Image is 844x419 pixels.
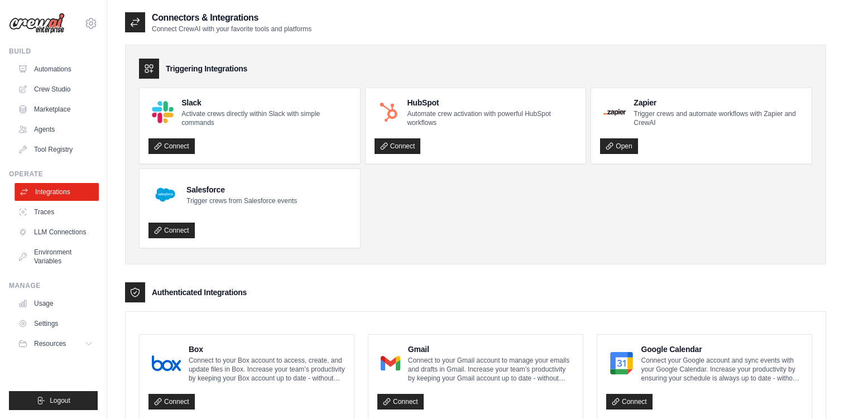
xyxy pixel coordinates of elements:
a: Environment Variables [13,243,98,270]
a: LLM Connections [13,223,98,241]
a: Connect [606,394,653,410]
a: Integrations [15,183,99,201]
a: Connect [148,394,195,410]
div: Operate [9,170,98,179]
span: Resources [34,339,66,348]
a: Usage [13,295,98,312]
span: Logout [50,396,70,405]
img: Box Logo [152,352,181,374]
h2: Connectors & Integrations [152,11,311,25]
p: Automate crew activation with powerful HubSpot workflows [407,109,577,127]
h3: Authenticated Integrations [152,287,247,298]
img: Logo [9,13,65,34]
img: Zapier Logo [603,109,626,115]
img: Slack Logo [152,101,174,123]
h4: Google Calendar [641,344,803,355]
p: Activate crews directly within Slack with simple commands [181,109,351,127]
a: Marketplace [13,100,98,118]
a: Settings [13,315,98,333]
a: Agents [13,121,98,138]
h4: Zapier [634,97,803,108]
a: Traces [13,203,98,221]
a: Connect [148,223,195,238]
p: Connect to your Gmail account to manage your emails and drafts in Gmail. Increase your team’s pro... [408,356,574,383]
a: Tool Registry [13,141,98,158]
h4: Gmail [408,344,574,355]
a: Connect [377,394,424,410]
img: Salesforce Logo [152,181,179,208]
a: Connect [148,138,195,154]
div: Manage [9,281,98,290]
a: Connect [375,138,421,154]
p: Connect your Google account and sync events with your Google Calendar. Increase your productivity... [641,356,803,383]
h4: Salesforce [186,184,297,195]
p: Trigger crews and automate workflows with Zapier and CrewAI [634,109,803,127]
button: Resources [13,335,98,353]
div: Build [9,47,98,56]
img: Google Calendar Logo [610,352,634,374]
img: HubSpot Logo [378,102,400,123]
h3: Triggering Integrations [166,63,247,74]
p: Trigger crews from Salesforce events [186,196,297,205]
h4: Slack [181,97,351,108]
a: Automations [13,60,98,78]
p: Connect to your Box account to access, create, and update files in Box. Increase your team’s prod... [189,356,345,383]
h4: HubSpot [407,97,577,108]
h4: Box [189,344,345,355]
button: Logout [9,391,98,410]
a: Crew Studio [13,80,98,98]
a: Open [600,138,637,154]
img: Gmail Logo [381,352,400,374]
p: Connect CrewAI with your favorite tools and platforms [152,25,311,33]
